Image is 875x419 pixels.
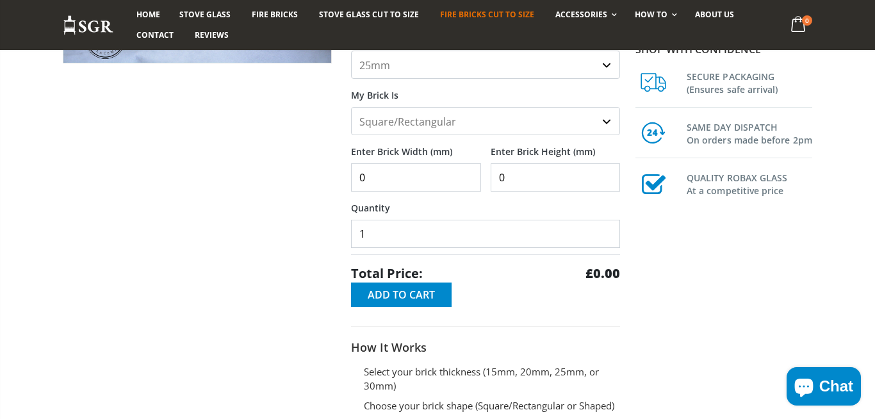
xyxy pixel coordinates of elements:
span: Total Price: [351,265,423,283]
h3: QUALITY ROBAX GLASS At a competitive price [687,169,812,197]
h3: SAME DAY DISPATCH On orders made before 2pm [687,119,812,147]
span: Fire Bricks [252,9,298,20]
label: My Brick Is [351,79,620,102]
a: Home [127,4,170,25]
inbox-online-store-chat: Shopify online store chat [783,367,865,409]
span: About us [695,9,734,20]
a: Stove Glass [170,4,240,25]
span: Stove Glass [179,9,231,20]
h3: How It Works [351,340,620,355]
span: Stove Glass Cut To Size [319,9,418,20]
span: Fire Bricks Cut To Size [440,9,534,20]
a: Contact [127,25,183,45]
a: How To [625,4,683,25]
span: How To [635,9,667,20]
a: About us [685,4,744,25]
span: Reviews [195,29,229,40]
strong: £0.00 [585,265,620,283]
span: 0 [802,15,812,26]
a: Stove Glass Cut To Size [309,4,428,25]
h3: SECURE PACKAGING (Ensures safe arrival) [687,68,812,96]
li: Choose your brick shape (Square/Rectangular or Shaped) [364,398,620,413]
a: Fire Bricks Cut To Size [430,4,544,25]
button: Add to Cart [351,283,452,307]
span: Accessories [555,9,607,20]
span: Contact [136,29,174,40]
a: 0 [786,13,812,38]
span: Add to Cart [368,288,435,302]
li: Select your brick thickness (15mm, 20mm, 25mm, or 30mm) [364,365,620,393]
img: Stove Glass Replacement [63,15,114,36]
a: Reviews [185,25,238,45]
a: Accessories [546,4,623,25]
label: Quantity [351,192,620,215]
span: Home [136,9,160,20]
label: Enter Brick Width (mm) [351,135,481,158]
a: Fire Bricks [242,4,307,25]
label: Enter Brick Height (mm) [491,135,621,158]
